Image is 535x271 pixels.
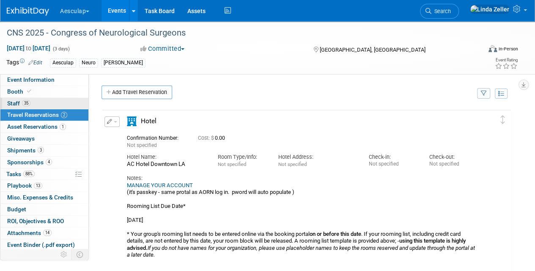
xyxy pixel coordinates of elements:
span: 4 [46,159,52,165]
a: Giveaways [0,133,88,144]
div: In-Person [498,46,518,52]
div: Neuro [79,58,98,67]
span: Booth [7,88,33,95]
button: Committed [137,44,188,53]
span: 35 [22,100,30,106]
a: Tasks88% [0,169,88,180]
span: Cost: $ [198,135,215,141]
b: using this template is highly advised. [127,238,466,251]
i: Hotel [127,116,137,126]
div: Confirmation Number: [127,133,185,141]
div: Aesculap [50,58,76,67]
div: Hotel Name: [127,153,205,161]
span: 13 [34,183,42,189]
span: Event Information [7,76,55,83]
i: Click and drag to move item [501,116,505,124]
span: Attachments [7,230,52,236]
span: 1 [60,124,66,130]
span: to [25,45,33,52]
a: Budget [0,204,88,215]
i: If you do not have names for your organization, please use placeholder names to keep the rooms re... [127,245,475,258]
div: [PERSON_NAME] [101,58,145,67]
span: Sponsorships [7,159,52,166]
a: Booth [0,86,88,97]
a: Asset Reservations1 [0,121,88,133]
div: Room Type/Info: [218,153,266,161]
span: (3 days) [52,46,70,52]
a: ROI, Objectives & ROO [0,216,88,227]
div: CNS 2025 - Congress of Neurological Surgeons [4,25,475,41]
span: Playbook [7,182,42,189]
span: Staff [7,100,30,107]
a: Travel Reservations2 [0,109,88,121]
div: Hotel Address: [278,153,356,161]
span: Not specified [127,142,157,148]
img: Linda Zeller [470,5,510,14]
div: Notes: [127,174,477,182]
span: Not specified [278,161,306,167]
span: 14 [43,230,52,236]
a: Attachments14 [0,227,88,239]
i: Booth reservation complete [27,89,31,94]
a: Sponsorships4 [0,157,88,168]
a: MANAGE YOUR ACCOUNT [127,182,193,188]
a: Staff35 [0,98,88,109]
a: Search [420,4,459,19]
a: Add Travel Reservation [102,86,172,99]
span: Not specified [218,161,246,167]
div: Check-in: [369,153,417,161]
a: Event Information [0,74,88,86]
span: Budget [7,206,26,213]
img: ExhibitDay [7,7,49,16]
div: Event Format [443,44,518,57]
span: Event Binder (.pdf export) [7,241,75,248]
img: Format-Inperson.png [488,45,497,52]
span: 2 [61,112,67,118]
span: Search [431,8,451,14]
span: Shipments [7,147,44,154]
span: ROI, Objectives & ROO [7,218,64,224]
td: Toggle Event Tabs [71,249,89,260]
td: Tags [6,58,42,68]
i: Filter by Traveler [481,91,487,97]
span: Hotel [141,117,156,125]
b: on or before this date [310,231,361,237]
div: Check-out: [429,153,477,161]
a: Misc. Expenses & Credits [0,192,88,203]
span: Misc. Expenses & Credits [7,194,73,201]
span: Asset Reservations [7,123,66,130]
span: [GEOGRAPHIC_DATA], [GEOGRAPHIC_DATA] [319,47,425,53]
span: [DATE] [DATE] [6,44,51,52]
td: Personalize Event Tab Strip [57,249,71,260]
a: Shipments3 [0,145,88,156]
span: 0.00 [198,135,228,141]
div: Event Rating [495,58,518,62]
span: 88% [23,171,35,177]
span: Tasks [6,171,35,177]
div: Not specified [429,161,477,167]
span: Travel Reservations [7,111,67,118]
span: 3 [38,147,44,153]
div: Not specified [369,161,417,167]
a: Event Binder (.pdf export) [0,239,88,251]
span: Giveaways [7,135,35,142]
a: Playbook13 [0,180,88,191]
div: AC Hotel Downtown LA [127,161,205,168]
a: Edit [28,60,42,66]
